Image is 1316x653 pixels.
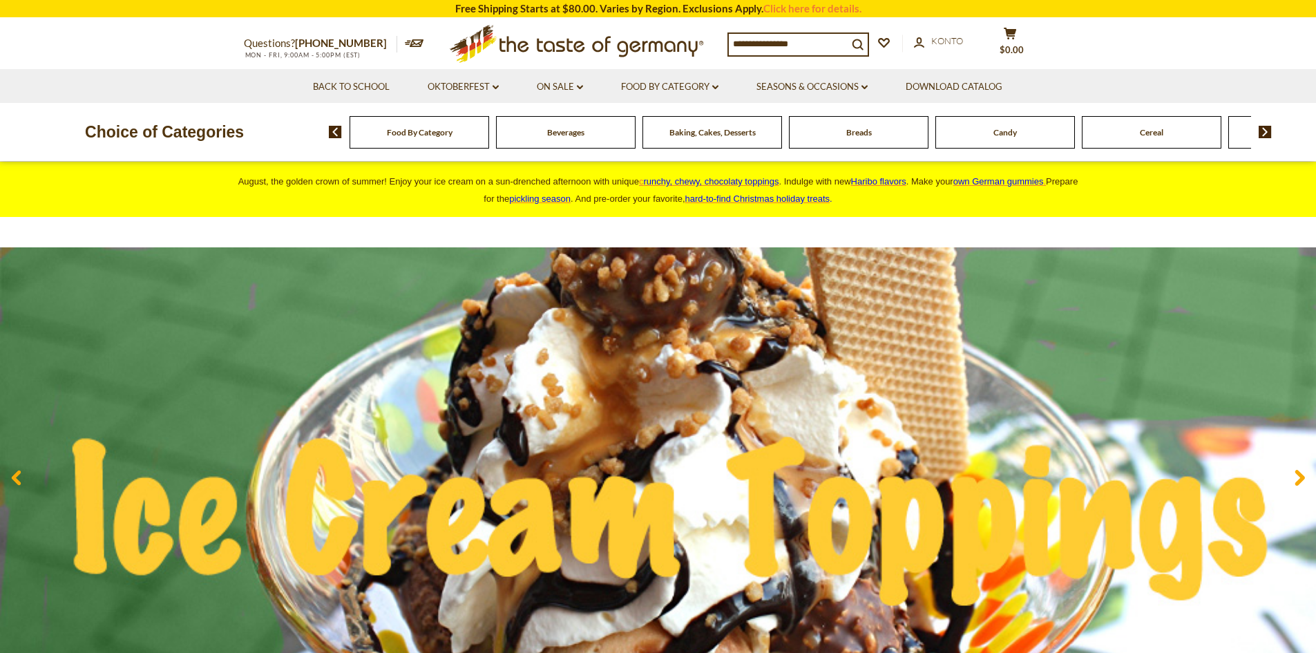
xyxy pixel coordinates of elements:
a: On Sale [537,79,583,95]
a: Cereal [1140,127,1163,138]
a: Back to School [313,79,390,95]
a: Baking, Cakes, Desserts [669,127,756,138]
span: Konto [931,35,963,46]
a: Beverages [547,127,584,138]
a: [PHONE_NUMBER] [295,37,387,49]
a: crunchy, chewy, chocolaty toppings [639,176,779,187]
span: runchy, chewy, chocolaty toppings [643,176,779,187]
span: $0.00 [1000,44,1024,55]
a: Food By Category [621,79,718,95]
a: Food By Category [387,127,452,138]
a: pickling season [509,193,571,204]
img: next arrow [1259,126,1272,138]
a: Konto [914,34,963,49]
button: $0.00 [990,27,1031,61]
a: own German gummies. [953,176,1046,187]
a: Haribo flavors [851,176,906,187]
p: Questions? [244,35,397,53]
img: previous arrow [329,126,342,138]
a: Download Catalog [906,79,1002,95]
span: MON - FRI, 9:00AM - 5:00PM (EST) [244,51,361,59]
span: . [685,193,832,204]
a: Oktoberfest [428,79,499,95]
a: Click here for details. [763,2,861,15]
a: Breads [846,127,872,138]
a: Seasons & Occasions [756,79,868,95]
span: August, the golden crown of summer! Enjoy your ice cream on a sun-drenched afternoon with unique ... [238,176,1078,204]
a: hard-to-find Christmas holiday treats [685,193,830,204]
a: Candy [993,127,1017,138]
span: own German gummies [953,176,1044,187]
